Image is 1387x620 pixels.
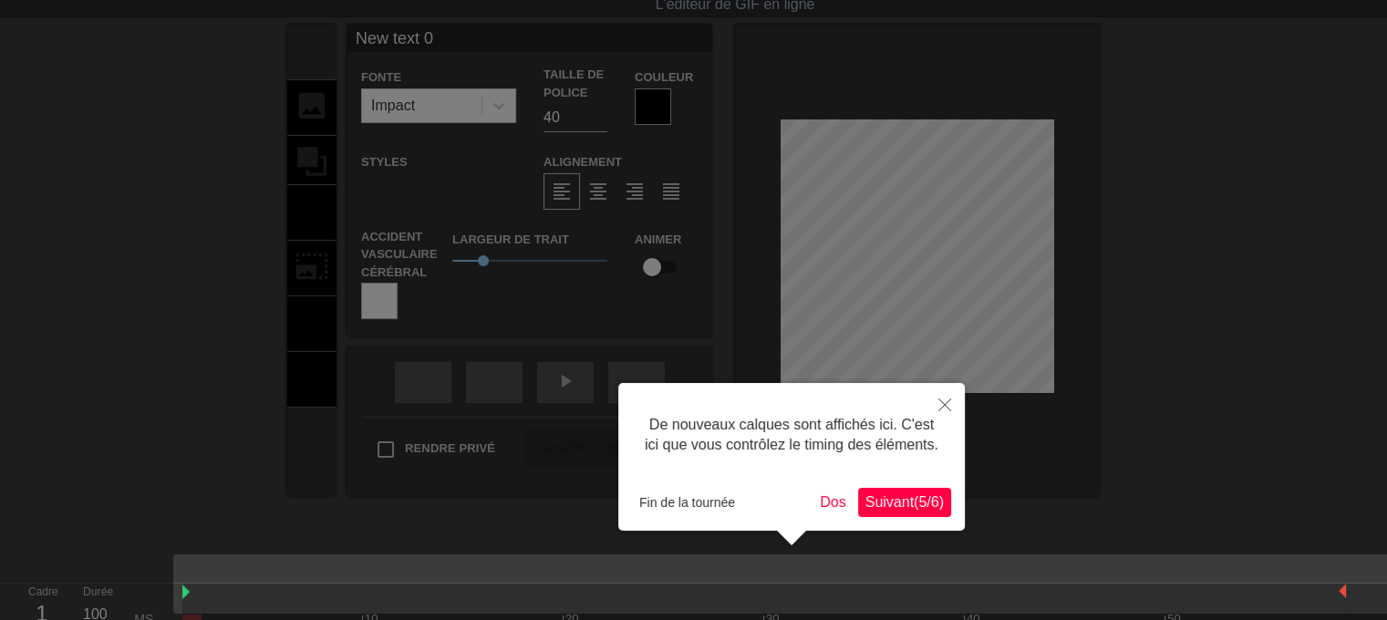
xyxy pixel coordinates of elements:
[813,488,853,517] button: Dos
[918,494,926,510] font: 5
[914,494,918,510] font: (
[931,494,939,510] font: 6
[858,488,951,517] button: Suivant
[645,417,938,452] font: De nouveaux calques sont affichés ici. C'est ici que vous contrôlez le timing des éléments.
[926,494,930,510] font: /
[865,494,914,510] font: Suivant
[632,489,742,516] button: Fin de la tournée
[939,494,944,510] font: )
[820,494,845,510] font: Dos
[925,383,965,425] button: Fermer
[639,495,735,510] font: Fin de la tournée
